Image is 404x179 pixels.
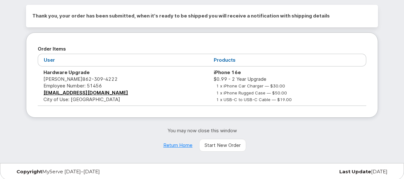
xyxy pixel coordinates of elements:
[199,139,246,152] a: Start New Order
[12,169,139,174] div: MyServe [DATE]–[DATE]
[92,76,103,82] span: 309
[265,169,392,174] div: [DATE]
[43,90,128,96] a: [EMAIL_ADDRESS][DOMAIN_NAME]
[82,76,118,82] span: 862
[43,83,102,89] span: Employee Number: 51456
[38,54,208,66] th: User
[216,90,287,95] small: 1 x iPhone Rugged Case — $50.00
[26,127,378,134] p: You may now close this window
[208,54,366,66] th: Products
[208,66,366,106] td: $0.99 - 2 Year Upgrade
[214,69,241,75] strong: iPhone 16e
[16,169,42,175] strong: Copyright
[339,169,371,175] strong: Last Update
[216,97,292,102] small: 1 x USB-C to USB-C Cable — $19.00
[376,151,399,174] iframe: Messenger Launcher
[216,83,285,88] small: 1 x iPhone Car Charger — $30.00
[103,76,118,82] span: 4222
[38,44,366,54] h2: Order Items
[158,139,198,152] a: Return Home
[32,11,372,21] h2: Thank you, your order has been submitted, when it's ready to be shipped you will receive a notifi...
[43,69,90,75] strong: Hardware Upgrade
[38,66,208,106] td: [PERSON_NAME] City of Use: [GEOGRAPHIC_DATA]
